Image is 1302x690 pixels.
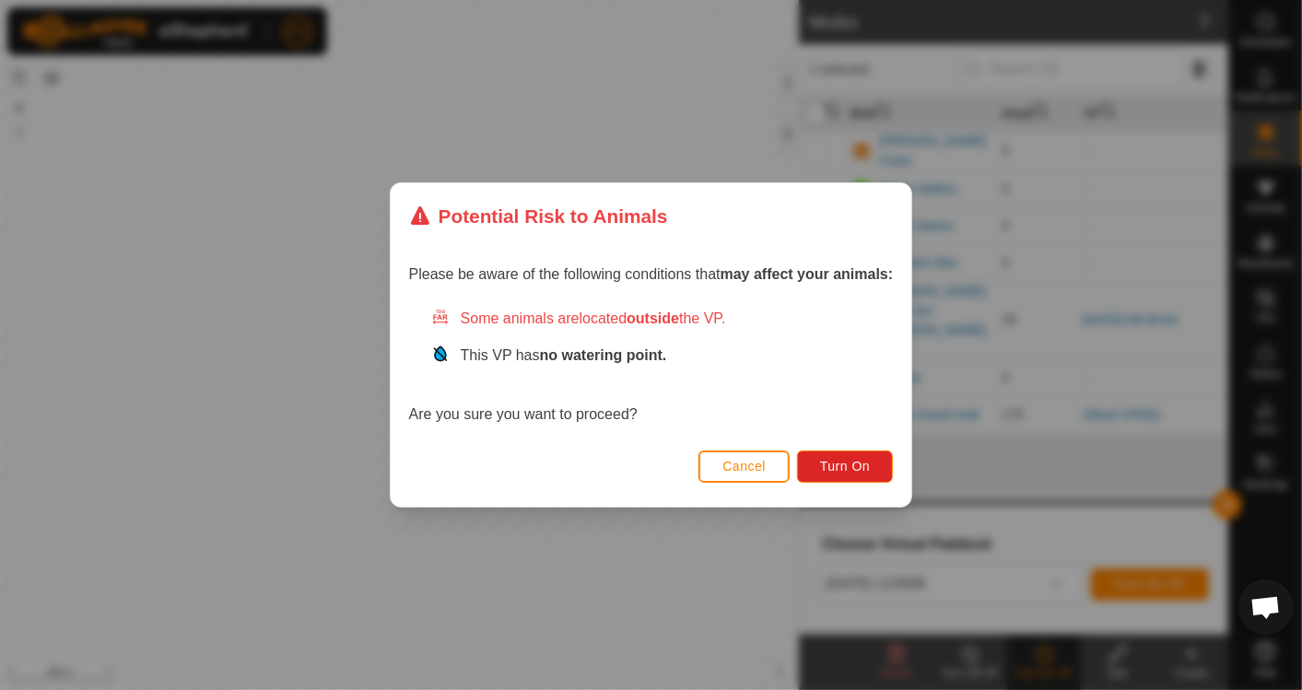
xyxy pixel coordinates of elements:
span: Turn On [820,459,870,474]
strong: outside [627,310,679,326]
button: Cancel [698,450,790,483]
span: Please be aware of the following conditions that [409,266,894,282]
div: Open chat [1238,579,1294,635]
strong: no watering point. [540,347,667,363]
span: located the VP. [580,310,726,326]
span: This VP has [461,347,667,363]
div: Some animals are [431,308,894,330]
button: Turn On [797,450,893,483]
div: Potential Risk to Animals [409,202,668,230]
span: Cancel [722,459,766,474]
div: Are you sure you want to proceed? [409,308,894,426]
strong: may affect your animals: [721,266,894,282]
